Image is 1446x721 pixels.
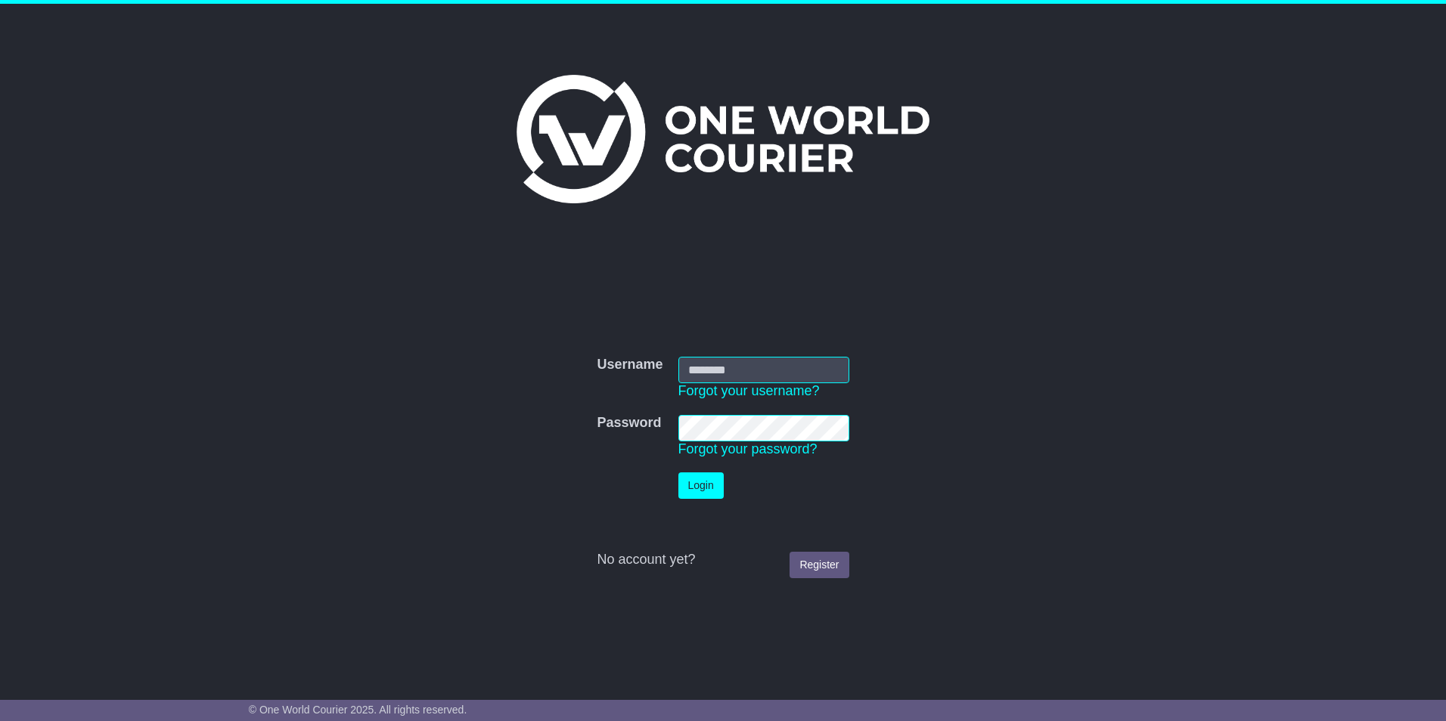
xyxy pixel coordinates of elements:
label: Username [597,357,662,373]
div: No account yet? [597,552,849,568]
a: Register [790,552,849,578]
span: © One World Courier 2025. All rights reserved. [249,704,467,716]
a: Forgot your password? [678,441,818,456]
button: Login [678,472,724,499]
a: Forgot your username? [678,383,820,398]
label: Password [597,415,661,432]
img: One World [517,75,929,203]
